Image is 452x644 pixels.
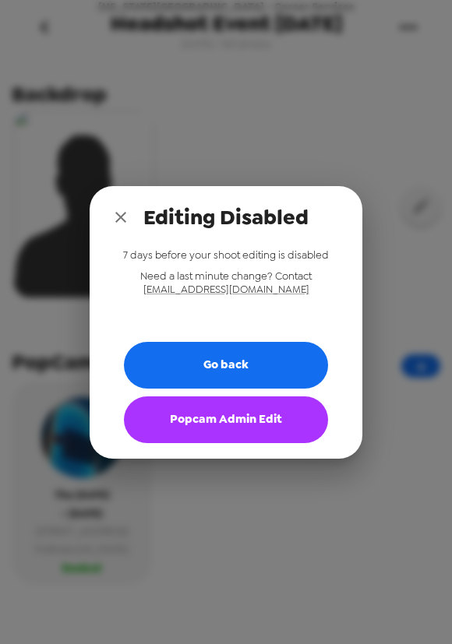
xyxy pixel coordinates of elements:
button: close [105,202,136,233]
button: Popcam Admin Edit [124,396,328,443]
span: 7 days before your shoot editing is disabled [123,248,329,262]
button: Go back [124,342,328,389]
span: Editing Disabled [143,203,309,231]
span: Need a last minute change? Contact [140,269,312,283]
a: [EMAIL_ADDRESS][DOMAIN_NAME] [143,283,309,296]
